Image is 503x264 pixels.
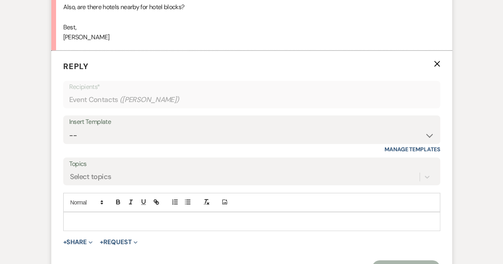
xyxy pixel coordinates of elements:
div: Event Contacts [69,92,434,108]
button: Request [100,239,138,245]
a: Manage Templates [385,146,440,153]
div: Insert Template [69,116,434,128]
label: Topics [69,158,434,170]
span: Reply [63,61,89,71]
p: Recipients* [69,82,434,92]
span: ( [PERSON_NAME] ) [120,94,179,105]
span: + [63,239,67,245]
span: + [100,239,103,245]
div: Select topics [70,172,111,183]
button: Share [63,239,93,245]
